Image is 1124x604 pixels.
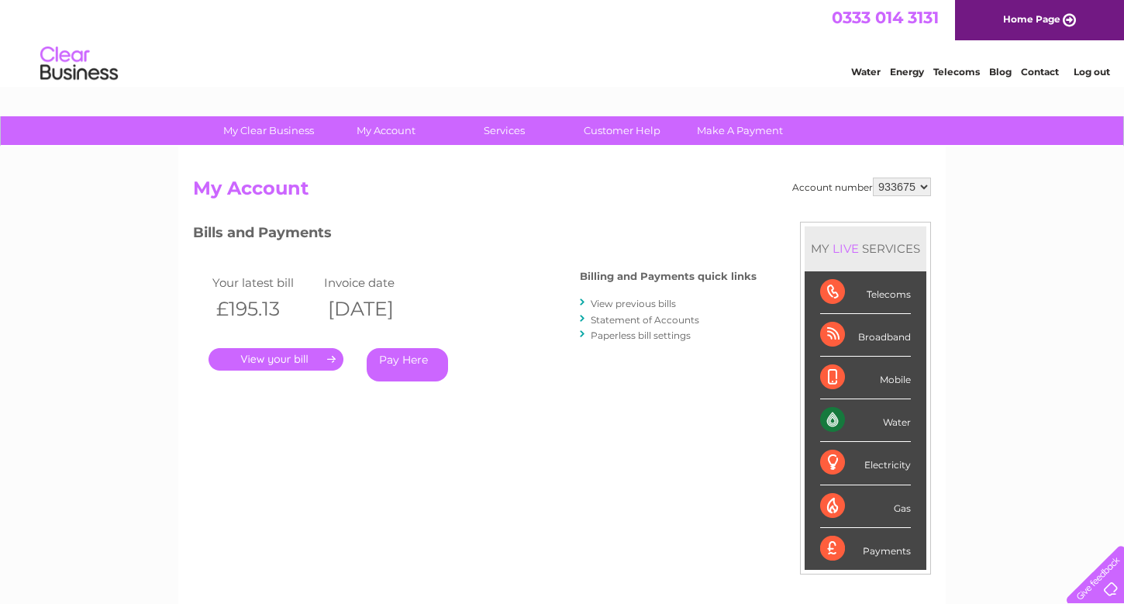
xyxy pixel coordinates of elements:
div: Water [820,399,911,442]
a: . [209,348,343,371]
a: Water [851,66,881,78]
div: Broadband [820,314,911,357]
h3: Bills and Payments [193,222,757,249]
a: Log out [1074,66,1110,78]
div: Payments [820,528,911,570]
a: Contact [1021,66,1059,78]
div: Gas [820,485,911,528]
a: View previous bills [591,298,676,309]
div: Mobile [820,357,911,399]
a: Statement of Accounts [591,314,699,326]
a: My Clear Business [205,116,333,145]
a: 0333 014 3131 [832,8,939,27]
a: Energy [890,66,924,78]
div: MY SERVICES [805,226,926,271]
div: Telecoms [820,271,911,314]
a: My Account [322,116,450,145]
th: £195.13 [209,293,320,325]
a: Pay Here [367,348,448,381]
a: Customer Help [558,116,686,145]
img: logo.png [40,40,119,88]
div: Account number [792,178,931,196]
div: LIVE [829,241,862,256]
h4: Billing and Payments quick links [580,271,757,282]
a: Blog [989,66,1012,78]
th: [DATE] [320,293,432,325]
a: Paperless bill settings [591,330,691,341]
a: Telecoms [933,66,980,78]
div: Electricity [820,442,911,485]
td: Invoice date [320,272,432,293]
a: Services [440,116,568,145]
td: Your latest bill [209,272,320,293]
h2: My Account [193,178,931,207]
div: Clear Business is a trading name of Verastar Limited (registered in [GEOGRAPHIC_DATA] No. 3667643... [197,9,929,75]
a: Make A Payment [676,116,804,145]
